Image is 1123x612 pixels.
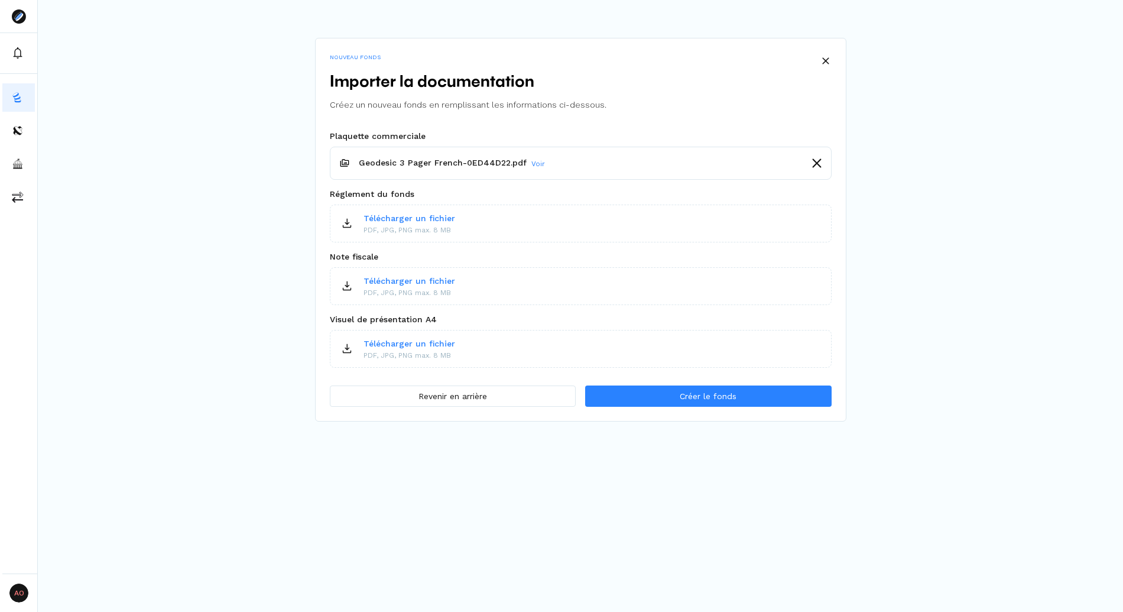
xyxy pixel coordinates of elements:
button: distributors [2,116,35,145]
p: NOUVEAU FONDS [330,53,832,61]
div: Fonds [315,38,846,422]
img: asset-managers [12,158,24,170]
span: AO [9,584,28,603]
button: Créer le fonds [585,386,831,407]
span: Plaquette commerciale [330,130,426,142]
p: Télécharger un fichier [363,275,455,287]
span: Réglement du fonds [330,188,414,200]
button: commissions [2,183,35,211]
button: Revenir en arrière [330,386,576,407]
p: Télécharger un fichier [363,212,455,225]
img: commissions [12,191,24,203]
button: asset-managers [2,150,35,178]
p: PDF, JPG, PNG max. 8 MB [363,287,455,298]
p: PDF, JPG, PNG max. 8 MB [363,225,455,235]
p: Créez un nouveau fonds en remplissant les informations ci-dessous. [330,99,832,111]
img: distributors [12,125,24,137]
p: Geodesic 3 Pager French-0ED44D22.pdf [359,157,527,169]
button: funds [2,83,35,112]
h2: Importer la documentation [330,71,832,94]
a: Voir [531,158,545,169]
span: Revenir en arrière [418,390,487,403]
span: Note fiscale [330,251,378,263]
span: Créer le fonds [680,390,736,403]
img: funds [12,92,24,103]
p: Télécharger un fichier [363,338,455,350]
p: PDF, JPG, PNG max. 8 MB [363,350,455,361]
span: Visuel de présentation A4 [330,313,437,325]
